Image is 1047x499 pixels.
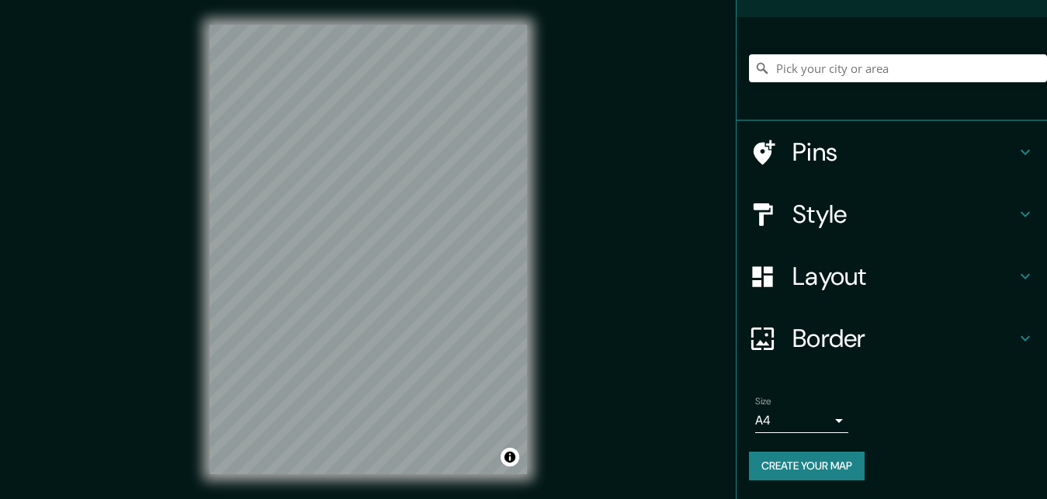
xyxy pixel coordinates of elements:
[755,408,848,433] div: A4
[792,323,1016,354] h4: Border
[749,54,1047,82] input: Pick your city or area
[792,261,1016,292] h4: Layout
[792,199,1016,230] h4: Style
[909,438,1030,482] iframe: Help widget launcher
[737,245,1047,307] div: Layout
[737,307,1047,369] div: Border
[749,452,865,480] button: Create your map
[737,183,1047,245] div: Style
[501,448,519,466] button: Toggle attribution
[210,25,527,474] canvas: Map
[792,137,1016,168] h4: Pins
[755,395,771,408] label: Size
[737,121,1047,183] div: Pins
